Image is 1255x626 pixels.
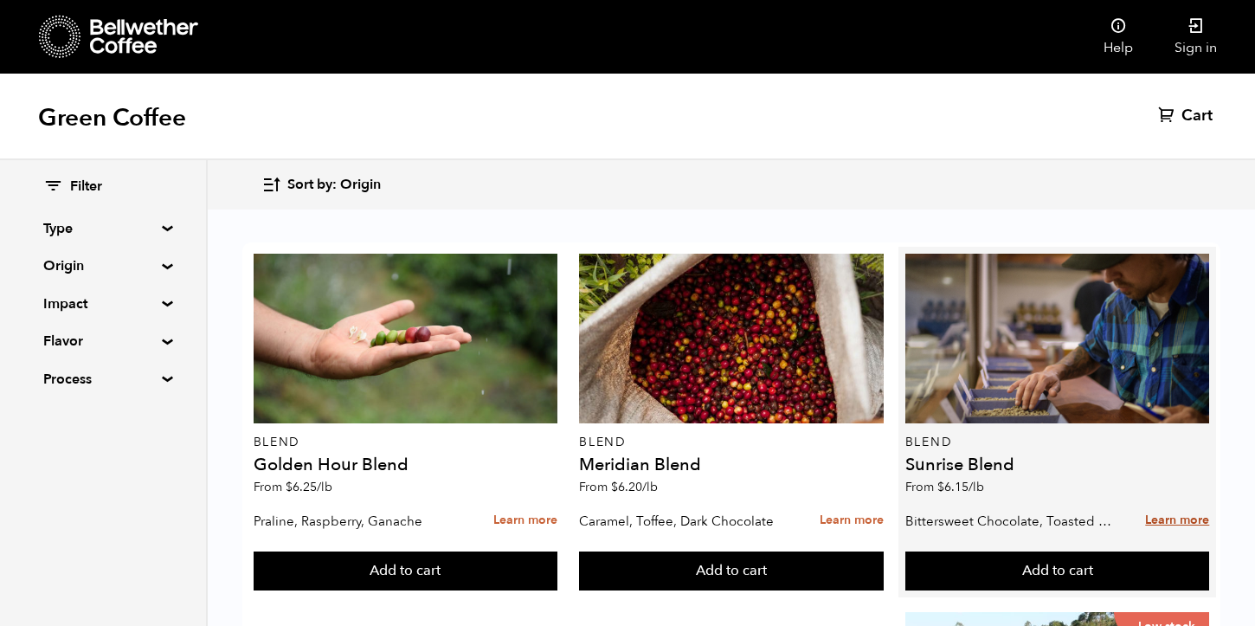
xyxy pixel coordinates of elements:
p: Bittersweet Chocolate, Toasted Marshmallow, Candied Orange, Praline [905,508,1112,534]
span: $ [286,479,293,495]
bdi: 6.15 [937,479,984,495]
button: Add to cart [905,552,1210,591]
a: Cart [1158,106,1217,126]
summary: Flavor [43,331,163,352]
p: Blend [579,436,884,449]
a: Learn more [820,502,884,539]
summary: Process [43,369,163,390]
span: $ [937,479,944,495]
span: Cart [1181,106,1213,126]
h1: Green Coffee [38,102,186,133]
summary: Impact [43,294,163,314]
h4: Meridian Blend [579,456,884,474]
p: Praline, Raspberry, Ganache [254,508,460,534]
span: From [579,479,658,495]
span: /lb [969,479,984,495]
span: From [905,479,984,495]
button: Sort by: Origin [261,165,381,205]
button: Add to cart [579,552,884,591]
button: Add to cart [254,552,558,591]
a: Learn more [493,502,557,539]
p: Caramel, Toffee, Dark Chocolate [579,508,786,534]
summary: Origin [43,255,163,276]
span: From [254,479,332,495]
h4: Sunrise Blend [905,456,1210,474]
span: Sort by: Origin [287,176,381,195]
span: Filter [70,177,102,197]
p: Blend [254,436,558,449]
bdi: 6.25 [286,479,332,495]
span: /lb [317,479,332,495]
summary: Type [43,218,163,239]
p: Blend [905,436,1210,449]
span: $ [611,479,618,495]
bdi: 6.20 [611,479,658,495]
a: Learn more [1145,502,1209,539]
span: /lb [642,479,658,495]
h4: Golden Hour Blend [254,456,558,474]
